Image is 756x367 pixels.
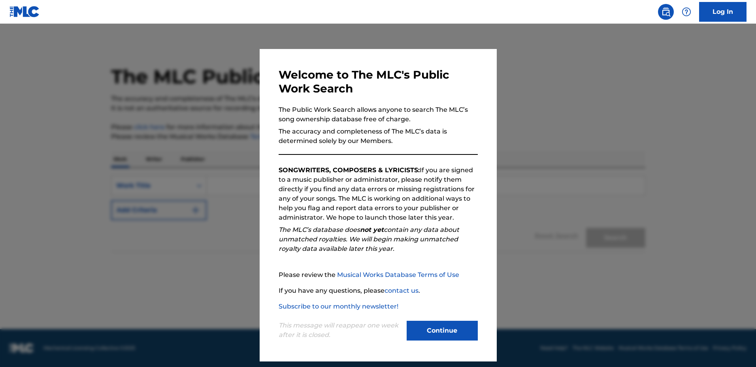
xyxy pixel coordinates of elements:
[679,4,694,20] div: Help
[279,127,478,146] p: The accuracy and completeness of The MLC’s data is determined solely by our Members.
[658,4,674,20] a: Public Search
[385,287,419,294] a: contact us
[279,321,402,340] p: This message will reappear one week after it is closed.
[279,166,420,174] strong: SONGWRITERS, COMPOSERS & LYRICISTS:
[279,270,478,280] p: Please review the
[699,2,747,22] a: Log In
[279,166,478,222] p: If you are signed to a music publisher or administrator, please notify them directly if you find ...
[279,303,398,310] a: Subscribe to our monthly newsletter!
[360,226,384,233] strong: not yet
[279,226,459,252] em: The MLC’s database does contain any data about unmatched royalties. We will begin making unmatche...
[337,271,459,279] a: Musical Works Database Terms of Use
[661,7,671,17] img: search
[682,7,691,17] img: help
[9,6,40,17] img: MLC Logo
[407,321,478,341] button: Continue
[279,286,478,295] p: If you have any questions, please .
[279,105,478,124] p: The Public Work Search allows anyone to search The MLC’s song ownership database free of charge.
[279,68,478,96] h3: Welcome to The MLC's Public Work Search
